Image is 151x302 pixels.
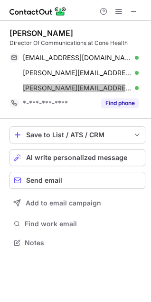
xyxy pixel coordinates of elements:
div: [PERSON_NAME] [9,28,73,38]
button: Add to email campaign [9,195,145,212]
img: ContactOut v5.3.10 [9,6,66,17]
button: Send email [9,172,145,189]
span: AI write personalized message [26,154,127,161]
div: Save to List / ATS / CRM [26,131,129,139]
span: Notes [25,239,142,247]
button: Reveal Button [101,98,139,108]
button: Find work email [9,217,145,231]
span: Add to email campaign [26,199,101,207]
button: AI write personalized message [9,149,145,166]
span: [PERSON_NAME][EMAIL_ADDRESS][PERSON_NAME][DOMAIN_NAME] [23,84,132,92]
button: Notes [9,236,145,249]
div: Director Of Communications at Cone Health [9,39,145,47]
span: [PERSON_NAME][EMAIL_ADDRESS][PERSON_NAME][DOMAIN_NAME] [23,69,132,77]
span: Send email [26,177,62,184]
button: save-profile-one-click [9,126,145,143]
span: Find work email [25,220,142,228]
span: [EMAIL_ADDRESS][DOMAIN_NAME] [23,53,132,62]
